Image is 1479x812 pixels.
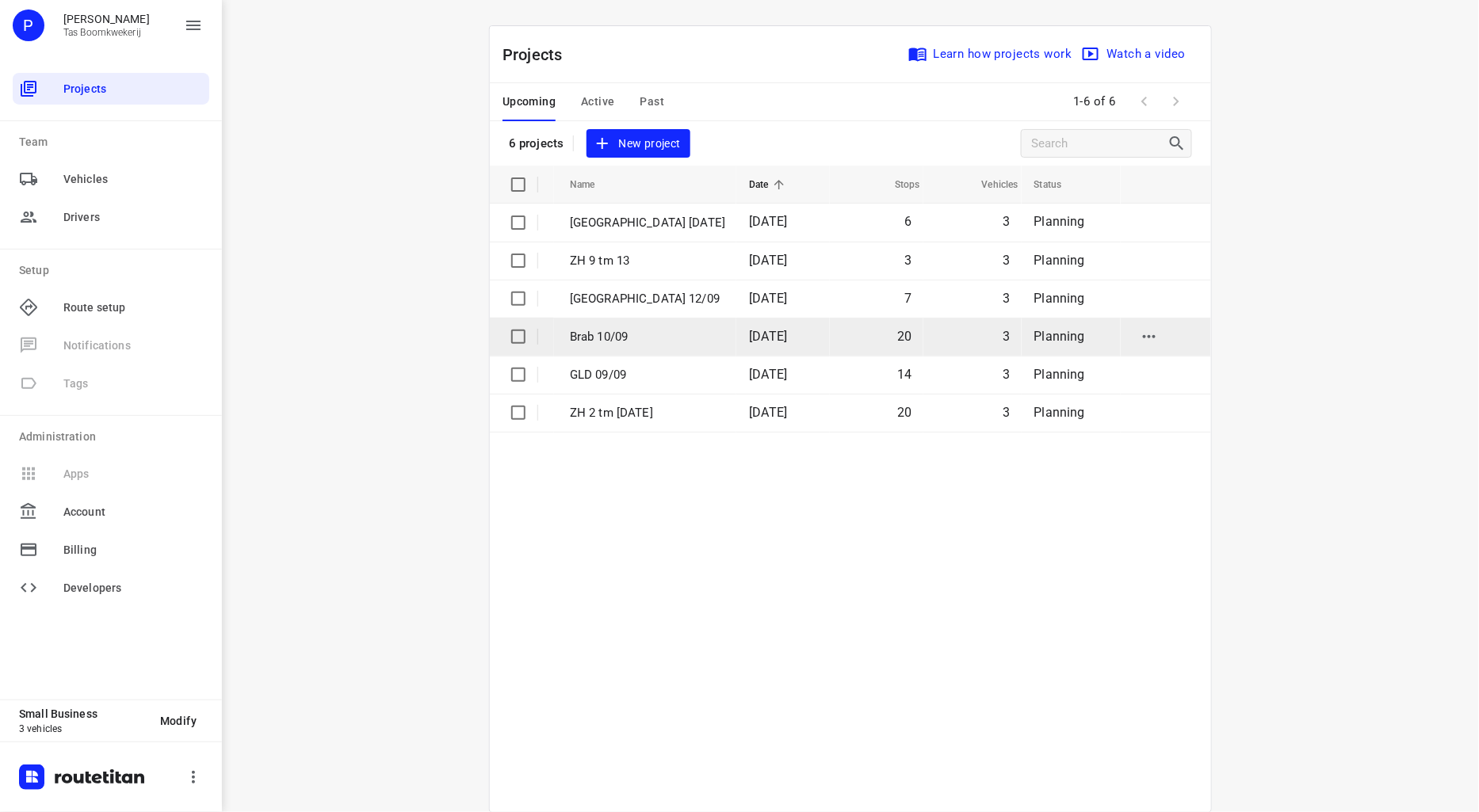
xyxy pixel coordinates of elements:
[1067,85,1122,119] span: 1-6 of 6
[1003,329,1011,344] span: 3
[749,175,789,194] span: Date
[509,136,564,151] p: 6 projects
[19,723,147,734] p: 3 vehicles
[596,134,680,154] span: New project
[897,329,911,344] span: 20
[13,534,209,566] div: Billing
[503,43,575,67] p: Projects
[749,329,787,344] span: [DATE]
[13,292,209,323] div: Route setup
[13,364,209,402] span: Available only on our Business plan
[1034,405,1085,420] span: Planning
[1034,253,1085,268] span: Planning
[1034,214,1085,229] span: Planning
[63,171,203,188] span: Vehicles
[13,10,44,41] div: P
[63,542,203,558] span: Billing
[63,504,203,520] span: Account
[904,291,911,306] span: 7
[581,92,614,112] span: Active
[63,13,150,25] p: Peter Tas
[63,27,150,38] p: Tas Boomkwekerij
[587,129,690,158] button: New project
[570,252,725,270] p: ZH 9 tm 13
[503,92,556,112] span: Upcoming
[19,134,209,151] p: Team
[961,175,1018,194] span: Vehicles
[904,214,911,229] span: 6
[1034,329,1085,344] span: Planning
[19,707,147,720] p: Small Business
[1003,367,1011,382] span: 3
[897,367,911,382] span: 14
[640,92,665,112] span: Past
[1003,405,1011,420] span: 3
[570,290,725,308] p: Utrecht 12/09
[147,707,209,735] button: Modify
[1034,367,1085,382] span: Planning
[13,163,209,195] div: Vehicles
[63,580,203,597] span: Developers
[1034,175,1083,194] span: Status
[749,405,787,420] span: [DATE]
[1034,291,1085,306] span: Planning
[13,326,209,364] span: Available only on our Business plan
[19,262,209,279] p: Setup
[570,404,725,422] p: ZH 2 tm 6 sept
[1003,291,1011,306] span: 3
[13,201,209,233] div: Drivers
[904,253,911,268] span: 3
[874,175,920,194] span: Stops
[1168,134,1191,153] div: Search
[1129,86,1160,117] span: Previous Page
[1031,132,1168,156] input: Search projects
[1160,86,1192,117] span: Next Page
[13,496,209,528] div: Account
[1003,253,1011,268] span: 3
[63,299,203,316] span: Route setup
[570,175,616,194] span: Name
[570,366,725,384] p: GLD 09/09
[749,367,787,382] span: [DATE]
[749,291,787,306] span: [DATE]
[13,73,209,105] div: Projects
[13,455,209,493] span: Available only on our Business plan
[63,81,203,97] span: Projects
[749,214,787,229] span: [DATE]
[749,253,787,268] span: [DATE]
[19,429,209,445] p: Administration
[897,405,911,420] span: 20
[570,328,725,346] p: Brab 10/09
[63,209,203,226] span: Drivers
[160,715,197,727] span: Modify
[13,572,209,604] div: Developers
[1003,214,1011,229] span: 3
[570,214,725,232] p: Limburg 13 september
